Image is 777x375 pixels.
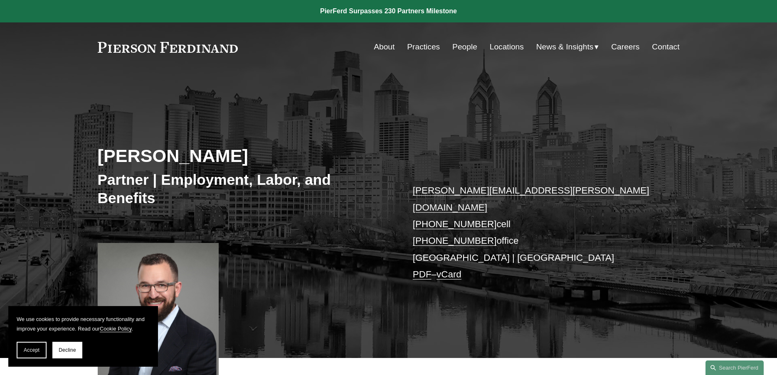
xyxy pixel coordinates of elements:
[407,39,440,55] a: Practices
[413,235,497,246] a: [PHONE_NUMBER]
[490,39,524,55] a: Locations
[413,219,497,229] a: [PHONE_NUMBER]
[17,314,150,333] p: We use cookies to provide necessary functionality and improve your experience. Read our .
[413,185,649,212] a: [PERSON_NAME][EMAIL_ADDRESS][PERSON_NAME][DOMAIN_NAME]
[705,360,764,375] a: Search this site
[98,145,389,167] h2: [PERSON_NAME]
[413,269,432,279] a: PDF
[652,39,679,55] a: Contact
[536,40,594,54] span: News & Insights
[413,182,655,283] p: cell office [GEOGRAPHIC_DATA] | [GEOGRAPHIC_DATA] –
[52,342,82,358] button: Decline
[437,269,461,279] a: vCard
[452,39,477,55] a: People
[59,347,76,353] span: Decline
[24,347,39,353] span: Accept
[536,39,599,55] a: folder dropdown
[17,342,47,358] button: Accept
[374,39,395,55] a: About
[100,326,132,332] a: Cookie Policy
[8,306,158,367] section: Cookie banner
[98,171,389,207] h3: Partner | Employment, Labor, and Benefits
[611,39,639,55] a: Careers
